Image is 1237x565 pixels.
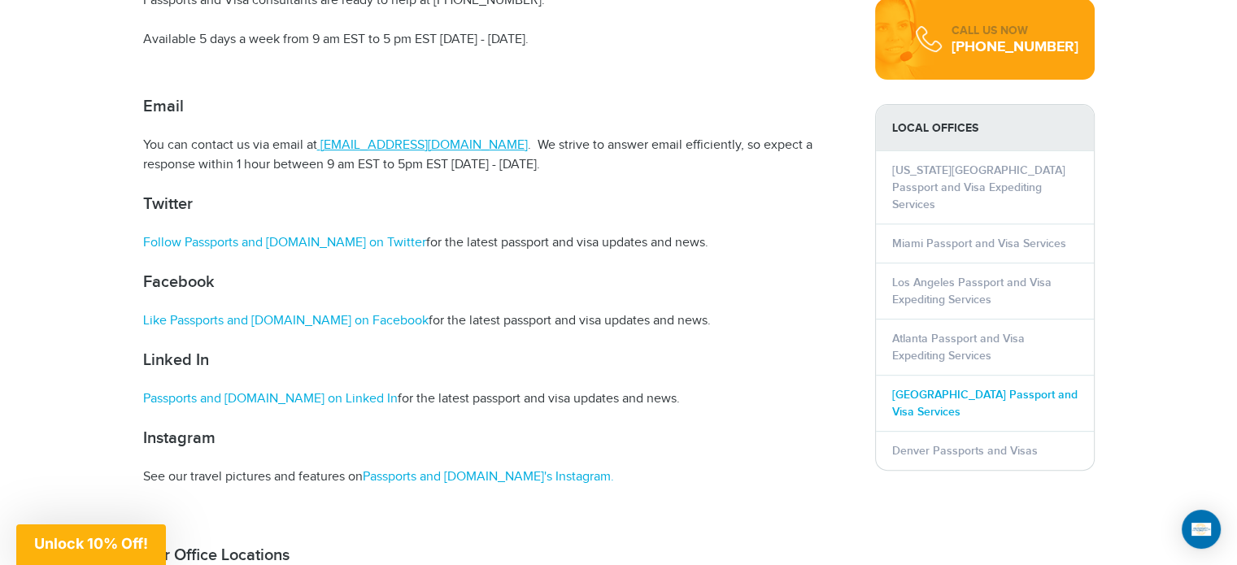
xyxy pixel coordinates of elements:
[143,391,398,406] a: Passports and [DOMAIN_NAME] on Linked In
[143,30,851,50] p: Available 5 days a week from 9 am EST to 5 pm EST [DATE] - [DATE].
[143,136,851,175] p: You can contact us via email at . We strive to answer email efficiently, so expect a response wit...
[363,469,614,485] a: Passports and [DOMAIN_NAME]'s Instagram.
[143,233,851,253] p: for the latest passport and visa updates and news.
[952,23,1078,39] div: CALL US NOW
[1182,510,1221,549] div: Open Intercom Messenger
[143,311,851,331] p: for the latest passport and visa updates and news.
[143,350,851,370] h2: Linked In
[892,444,1038,458] a: Denver Passports and Visas
[892,388,1078,419] a: [GEOGRAPHIC_DATA] Passport and Visa Services
[143,194,851,214] h2: Twitter
[143,389,851,409] p: for the latest passport and visa updates and news.
[16,524,166,565] div: Unlock 10% Off!
[34,535,148,552] span: Unlock 10% Off!
[952,39,1078,55] div: [PHONE_NUMBER]
[892,332,1025,363] a: Atlanta Passport and Visa Expediting Services
[143,272,851,292] h2: Facebook
[892,163,1065,211] a: [US_STATE][GEOGRAPHIC_DATA] Passport and Visa Expediting Services
[143,235,426,250] a: Follow Passports and [DOMAIN_NAME] on Twitter
[892,276,1052,306] a: Los Angeles Passport and Visa Expediting Services
[143,428,851,448] h2: Instagram
[143,545,851,565] h2: Our Office Locations
[892,237,1066,250] a: Miami Passport and Visa Services
[143,313,429,328] a: Like Passports and [DOMAIN_NAME] on Facebook
[143,97,851,116] h2: Email
[143,467,851,487] p: See our travel pictures and features on
[876,105,1094,151] strong: LOCAL OFFICES
[317,137,528,153] a: [EMAIL_ADDRESS][DOMAIN_NAME]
